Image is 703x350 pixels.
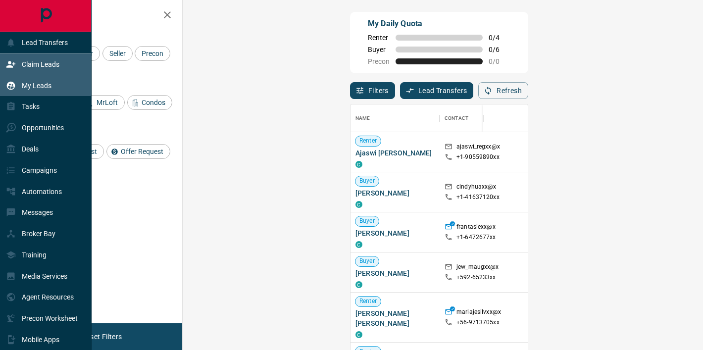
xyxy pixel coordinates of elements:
div: Precon [135,46,170,61]
span: Renter [355,297,381,305]
span: Offer Request [117,148,167,155]
div: Offer Request [106,144,170,159]
span: [PERSON_NAME] [355,268,435,278]
span: Buyer [355,177,379,185]
div: Name [355,104,370,132]
div: condos.ca [355,241,362,248]
span: 0 / 0 [489,57,510,65]
div: condos.ca [355,281,362,288]
button: Lead Transfers [400,82,474,99]
div: condos.ca [355,161,362,168]
span: Precon [368,57,390,65]
span: [PERSON_NAME] [PERSON_NAME] [355,308,435,328]
span: Seller [106,50,129,57]
button: Reset Filters [75,328,128,345]
span: [PERSON_NAME] [355,228,435,238]
div: condos.ca [355,201,362,208]
div: Name [351,104,440,132]
span: 0 / 6 [489,46,510,53]
p: +592- 65233xx [456,273,496,282]
span: Buyer [355,257,379,265]
div: MrLoft [82,95,125,110]
p: jew_maugxx@x [456,263,499,273]
button: Filters [350,82,395,99]
span: Renter [368,34,390,42]
span: MrLoft [93,99,121,106]
button: Refresh [478,82,528,99]
p: frantasiexx@x [456,223,496,233]
p: cindyhuaxx@x [456,183,497,193]
p: mariajesilvxx@x [456,308,501,318]
h2: Filters [32,10,172,22]
div: Condos [127,95,172,110]
p: +1- 6472677xx [456,233,496,242]
span: [PERSON_NAME] [355,188,435,198]
span: Renter [355,137,381,145]
p: ajaswi_regxx@x [456,143,500,153]
span: Buyer [355,217,379,225]
span: Ajaswi [PERSON_NAME] [355,148,435,158]
span: Precon [138,50,167,57]
p: +1- 41637120xx [456,193,500,201]
div: Seller [102,46,133,61]
p: +1- 90559890xx [456,153,500,161]
div: condos.ca [355,331,362,338]
div: Contact [445,104,468,132]
p: +56- 9713705xx [456,318,500,327]
span: 0 / 4 [489,34,510,42]
p: My Daily Quota [368,18,510,30]
span: Condos [138,99,169,106]
span: Buyer [368,46,390,53]
div: Contact [440,104,519,132]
